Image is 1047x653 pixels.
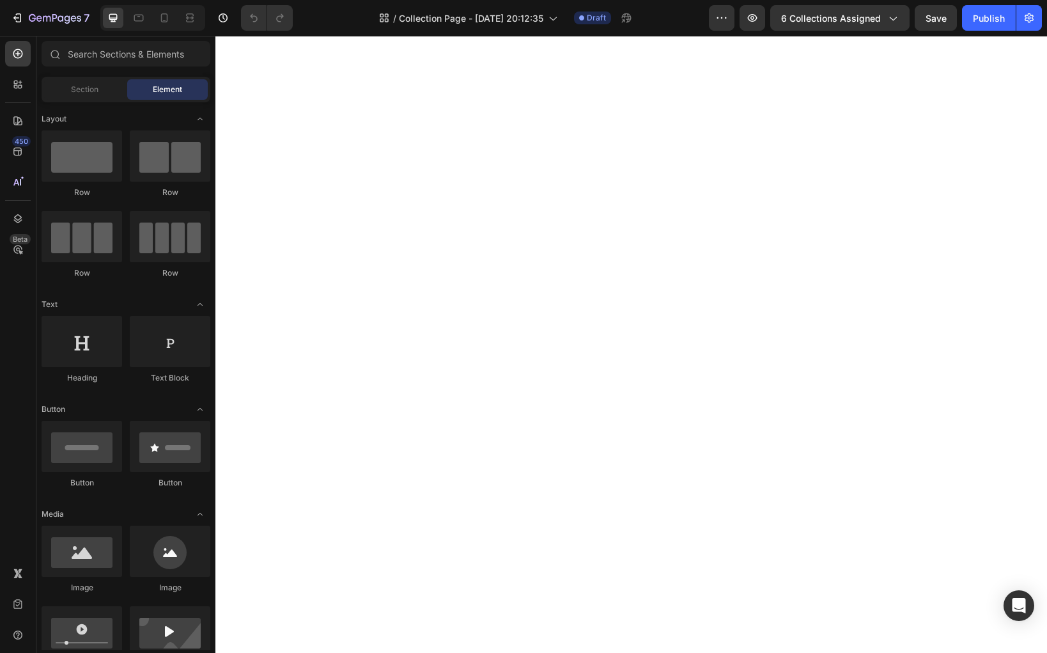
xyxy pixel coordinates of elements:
[130,372,210,384] div: Text Block
[770,5,910,31] button: 6 collections assigned
[781,12,881,25] span: 6 collections assigned
[42,187,122,198] div: Row
[190,109,210,129] span: Toggle open
[42,508,64,520] span: Media
[973,12,1005,25] div: Publish
[12,136,31,146] div: 450
[190,399,210,420] span: Toggle open
[926,13,947,24] span: Save
[962,5,1016,31] button: Publish
[42,582,122,594] div: Image
[42,113,66,125] span: Layout
[130,582,210,594] div: Image
[190,294,210,315] span: Toggle open
[42,41,210,67] input: Search Sections & Elements
[10,234,31,244] div: Beta
[84,10,89,26] p: 7
[71,84,98,95] span: Section
[42,372,122,384] div: Heading
[42,404,65,415] span: Button
[215,36,1047,653] iframe: Design area
[42,477,122,489] div: Button
[399,12,543,25] span: Collection Page - [DATE] 20:12:35
[42,267,122,279] div: Row
[130,477,210,489] div: Button
[5,5,95,31] button: 7
[190,504,210,524] span: Toggle open
[241,5,293,31] div: Undo/Redo
[42,299,58,310] span: Text
[393,12,396,25] span: /
[1004,590,1034,621] div: Open Intercom Messenger
[587,12,606,24] span: Draft
[130,267,210,279] div: Row
[153,84,182,95] span: Element
[915,5,957,31] button: Save
[130,187,210,198] div: Row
